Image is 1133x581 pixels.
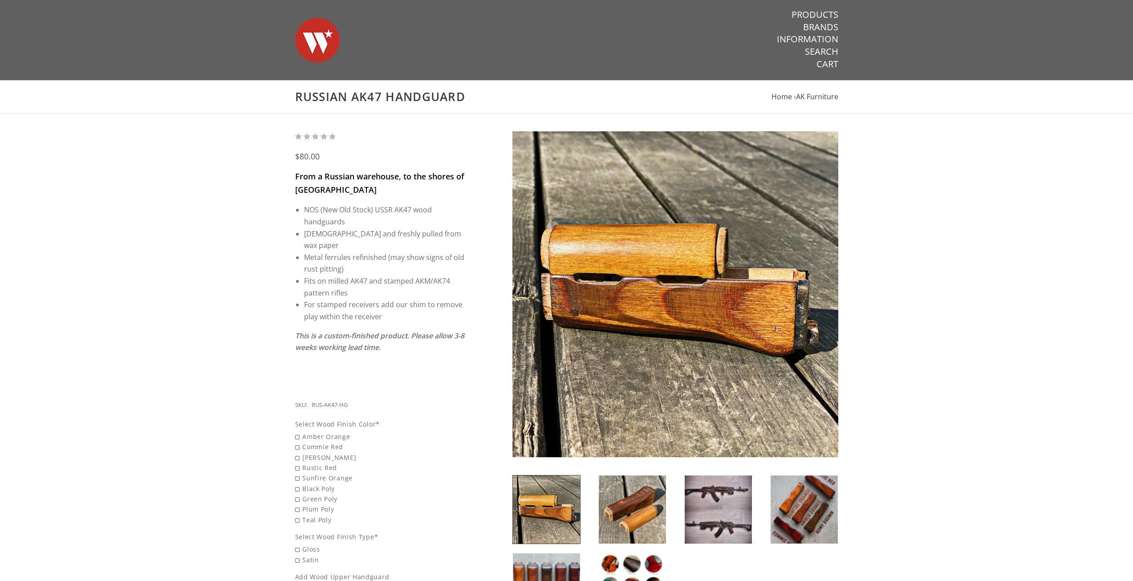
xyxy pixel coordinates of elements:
[803,21,838,33] a: Brands
[794,91,838,103] li: ›
[304,228,466,252] li: [DEMOGRAPHIC_DATA] and freshly pulled from wax paper
[295,504,466,514] span: Plum Poly
[304,300,463,321] span: For stamped receivers add our shim to remove play within the receiver
[295,532,466,542] div: Select Wood Finish Type
[599,475,666,544] img: Russian AK47 Handguard
[304,275,466,299] li: Fits on milled AK47 and stamped AKM/AK74 pattern rifles
[295,463,466,473] span: Rustic Red
[513,475,580,544] img: Russian AK47 Handguard
[295,171,464,195] span: From a Russian warehouse, to the shores of [GEOGRAPHIC_DATA]
[295,9,340,71] img: Warsaw Wood Co.
[295,452,466,463] span: [PERSON_NAME]
[777,33,838,45] a: Information
[816,58,838,70] a: Cart
[295,419,466,429] div: Select Wood Finish Color
[512,131,838,457] img: Russian AK47 Handguard
[295,331,464,353] em: This is a custom-finished product. Please allow 3-8 weeks working lead time.
[295,483,466,494] span: Black Poly
[685,475,752,544] img: Russian AK47 Handguard
[771,475,838,544] img: Russian AK47 Handguard
[295,442,466,452] span: Commie Red
[796,92,838,102] a: AK Furniture
[312,400,348,410] div: RUS-AK47-HG
[295,555,466,565] span: Satin
[295,151,320,162] span: $80.00
[295,515,466,525] span: Teal Poly
[295,400,307,410] div: SKU:
[772,92,792,102] a: Home
[295,473,466,483] span: Sunfire Orange
[295,431,466,442] span: Amber Orange
[295,494,466,504] span: Green Poly
[295,89,838,104] h1: Russian AK47 Handguard
[304,252,466,275] li: Metal ferrules refinished (may show signs of old rust pitting)
[805,46,838,57] a: Search
[295,544,466,554] span: Gloss
[792,9,838,20] a: Products
[304,204,466,228] li: NOS (New Old Stock) USSR AK47 wood handguards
